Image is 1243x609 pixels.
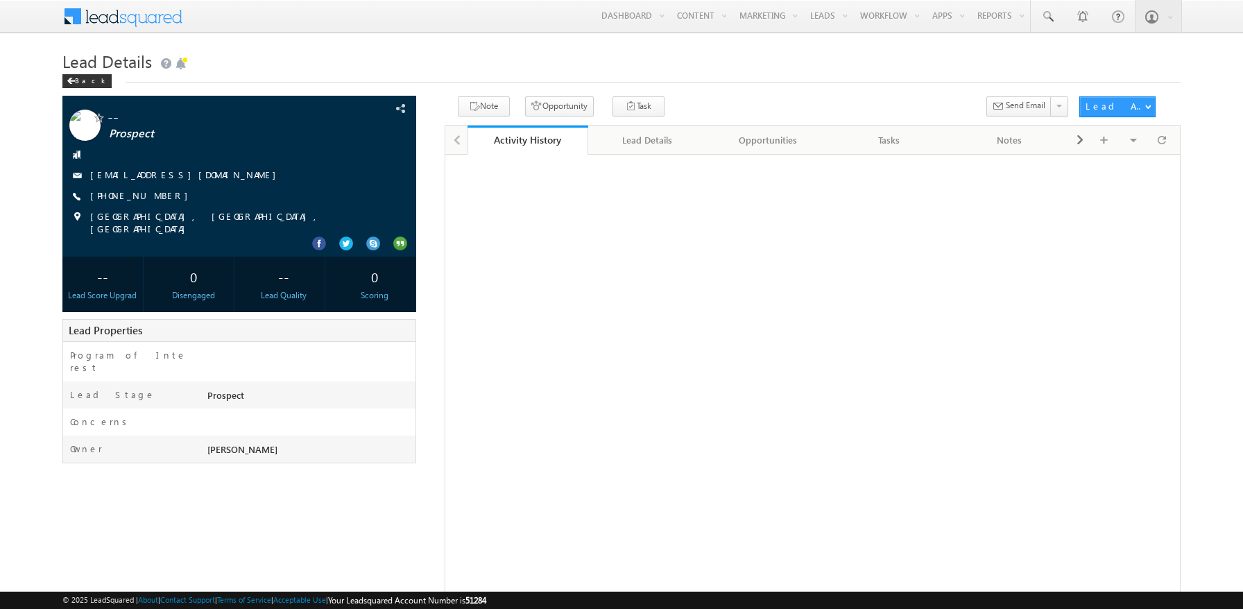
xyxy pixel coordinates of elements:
[90,210,379,235] span: [GEOGRAPHIC_DATA], [GEOGRAPHIC_DATA], [GEOGRAPHIC_DATA]
[62,50,152,72] span: Lead Details
[273,595,326,604] a: Acceptable Use
[62,74,112,88] div: Back
[708,126,829,155] a: Opportunities
[156,289,230,302] div: Disengaged
[588,126,709,155] a: Lead Details
[950,126,1070,155] a: Notes
[66,289,140,302] div: Lead Score Upgrad
[465,595,486,606] span: 51284
[217,595,271,604] a: Terms of Service
[328,595,486,606] span: Your Leadsquared Account Number is
[247,264,321,289] div: --
[70,415,132,428] label: Concerns
[138,595,158,604] a: About
[66,264,140,289] div: --
[1006,99,1045,112] span: Send Email
[338,264,412,289] div: 0
[160,595,215,604] a: Contact Support
[156,264,230,289] div: 0
[70,349,191,374] label: Program of Interest
[70,443,103,455] label: Owner
[62,74,119,85] a: Back
[961,132,1058,148] div: Notes
[1079,96,1156,117] button: Lead Actions
[612,96,665,117] button: Task
[829,126,950,155] a: Tasks
[207,443,277,455] span: [PERSON_NAME]
[338,289,412,302] div: Scoring
[458,96,510,117] button: Note
[525,96,594,117] button: Opportunity
[69,323,142,337] span: Lead Properties
[840,132,937,148] div: Tasks
[109,127,330,141] span: Prospect
[204,388,415,408] div: Prospect
[62,594,486,607] span: © 2025 LeadSquared | | | | |
[468,126,588,155] a: Activity History
[90,169,283,180] a: [EMAIL_ADDRESS][DOMAIN_NAME]
[108,110,329,123] span: --
[986,96,1052,117] button: Send Email
[719,132,816,148] div: Opportunities
[69,110,101,146] img: Profile photo
[478,133,578,146] div: Activity History
[247,289,321,302] div: Lead Quality
[1086,100,1145,112] div: Lead Actions
[70,388,155,401] label: Lead Stage
[599,132,696,148] div: Lead Details
[90,189,195,203] span: [PHONE_NUMBER]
